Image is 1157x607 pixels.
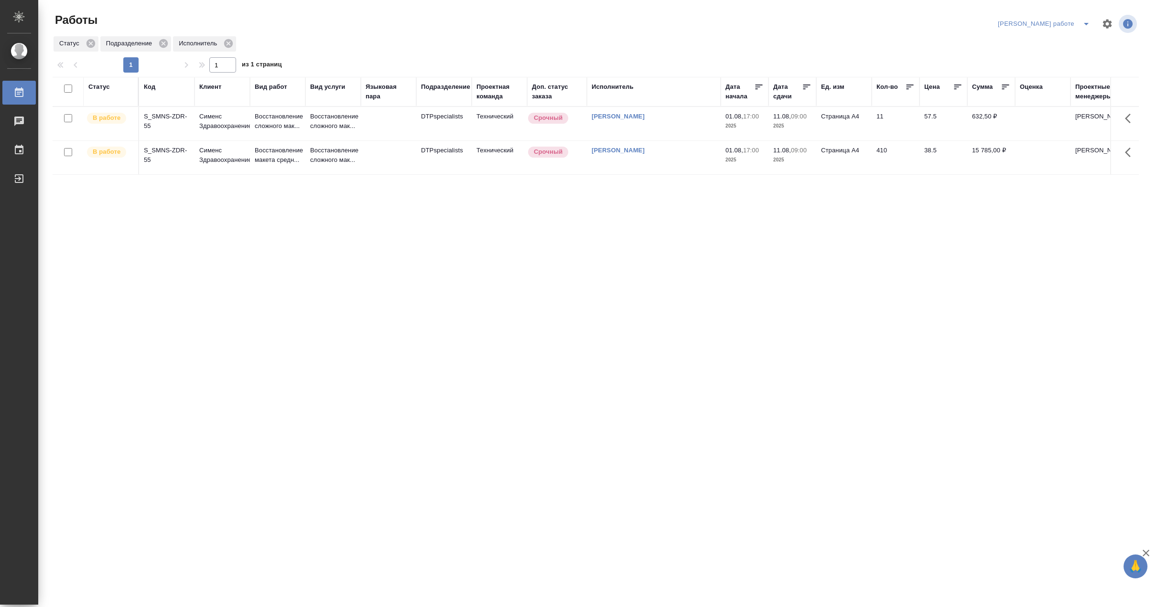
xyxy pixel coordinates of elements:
[919,107,967,140] td: 57.5
[872,107,919,140] td: 11
[472,141,527,174] td: Технический
[821,82,844,92] div: Ед. изм
[1020,82,1043,92] div: Оценка
[93,113,120,123] p: В работе
[972,82,993,92] div: Сумма
[416,141,472,174] td: DTPspecialists
[144,112,190,131] div: S_SMNS-ZDR-55
[86,112,133,125] div: Исполнитель выполняет работу
[773,147,791,154] p: 11.08,
[1075,82,1121,101] div: Проектные менеджеры
[1127,556,1144,576] span: 🙏
[592,147,645,154] a: [PERSON_NAME]
[1070,107,1126,140] td: [PERSON_NAME]
[725,155,764,165] p: 2025
[199,82,221,92] div: Клиент
[1119,141,1142,164] button: Здесь прячутся важные кнопки
[88,82,110,92] div: Статус
[592,113,645,120] a: [PERSON_NAME]
[773,113,791,120] p: 11.08,
[416,107,472,140] td: DTPspecialists
[310,146,356,165] p: Восстановление сложного мак...
[534,147,562,157] p: Срочный
[199,112,245,131] p: Сименс Здравоохранение
[59,39,83,48] p: Статус
[472,107,527,140] td: Технический
[1119,107,1142,130] button: Здесь прячутся важные кнопки
[199,146,245,165] p: Сименс Здравоохранение
[791,147,807,154] p: 09:00
[86,146,133,159] div: Исполнитель выполняет работу
[743,147,759,154] p: 17:00
[725,147,743,154] p: 01.08,
[106,39,155,48] p: Подразделение
[173,36,236,52] div: Исполнитель
[144,82,155,92] div: Код
[144,146,190,165] div: S_SMNS-ZDR-55
[773,82,802,101] div: Дата сдачи
[255,146,301,165] p: Восстановление макета средн...
[967,107,1015,140] td: 632,50 ₽
[592,82,634,92] div: Исполнитель
[255,82,287,92] div: Вид работ
[773,155,811,165] p: 2025
[532,82,582,101] div: Доп. статус заказа
[872,141,919,174] td: 410
[967,141,1015,174] td: 15 785,00 ₽
[743,113,759,120] p: 17:00
[1124,554,1147,578] button: 🙏
[995,16,1096,32] div: split button
[100,36,171,52] div: Подразделение
[310,82,346,92] div: Вид услуги
[773,121,811,131] p: 2025
[1119,15,1139,33] span: Посмотреть информацию
[876,82,898,92] div: Кол-во
[816,141,872,174] td: Страница А4
[255,112,301,131] p: Восстановление сложного мак...
[919,141,967,174] td: 38.5
[816,107,872,140] td: Страница А4
[1070,141,1126,174] td: [PERSON_NAME]
[725,121,764,131] p: 2025
[310,112,356,131] p: Восстановление сложного мак...
[924,82,940,92] div: Цена
[725,82,754,101] div: Дата начала
[242,59,282,73] span: из 1 страниц
[791,113,807,120] p: 09:00
[476,82,522,101] div: Проектная команда
[93,147,120,157] p: В работе
[1096,12,1119,35] span: Настроить таблицу
[366,82,411,101] div: Языковая пара
[534,113,562,123] p: Срочный
[53,12,97,28] span: Работы
[725,113,743,120] p: 01.08,
[421,82,470,92] div: Подразделение
[179,39,220,48] p: Исполнитель
[54,36,98,52] div: Статус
